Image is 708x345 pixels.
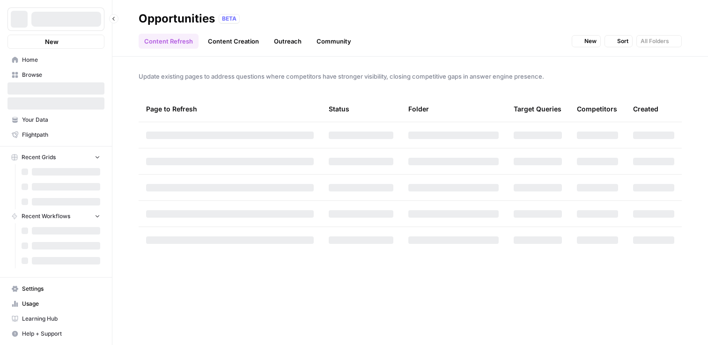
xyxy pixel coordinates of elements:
[22,116,100,124] span: Your Data
[7,296,104,311] a: Usage
[139,72,682,81] span: Update existing pages to address questions where competitors have stronger visibility, closing co...
[45,37,59,46] span: New
[268,34,307,49] a: Outreach
[514,96,561,122] div: Target Queries
[408,96,429,122] div: Folder
[7,52,104,67] a: Home
[7,35,104,49] button: New
[605,35,633,47] button: Sort
[22,315,100,323] span: Learning Hub
[22,212,70,220] span: Recent Workflows
[146,96,314,122] div: Page to Refresh
[7,281,104,296] a: Settings
[22,300,100,308] span: Usage
[219,14,240,23] div: BETA
[7,326,104,341] button: Help + Support
[7,311,104,326] a: Learning Hub
[329,96,349,122] div: Status
[572,35,601,47] button: New
[311,34,357,49] a: Community
[22,71,100,79] span: Browse
[633,96,658,122] div: Created
[577,96,617,122] div: Competitors
[7,209,104,223] button: Recent Workflows
[139,11,215,26] div: Opportunities
[202,34,265,49] a: Content Creation
[22,285,100,293] span: Settings
[22,330,100,338] span: Help + Support
[617,37,628,45] span: Sort
[584,37,597,45] span: New
[7,127,104,142] a: Flightpath
[7,150,104,164] button: Recent Grids
[636,35,682,47] button: All Folders
[7,112,104,127] a: Your Data
[22,153,56,161] span: Recent Grids
[22,131,100,139] span: Flightpath
[139,34,199,49] a: Content Refresh
[7,67,104,82] a: Browse
[641,37,669,45] span: All Folders
[22,56,100,64] span: Home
